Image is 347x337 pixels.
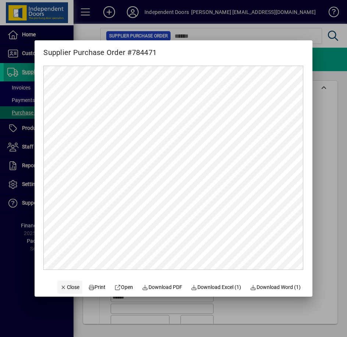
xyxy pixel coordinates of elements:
button: Print [85,281,109,294]
span: Open [115,283,133,291]
span: Close [60,283,79,291]
a: Open [112,281,136,294]
span: Download Excel (1) [191,283,242,291]
button: Close [57,281,82,294]
button: Download Excel (1) [188,281,244,294]
span: Print [88,283,106,291]
span: Download PDF [142,283,182,291]
span: Download Word (1) [250,283,301,291]
h2: Supplier Purchase Order #784471 [35,40,165,58]
button: Download Word (1) [247,281,304,294]
a: Download PDF [139,281,185,294]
